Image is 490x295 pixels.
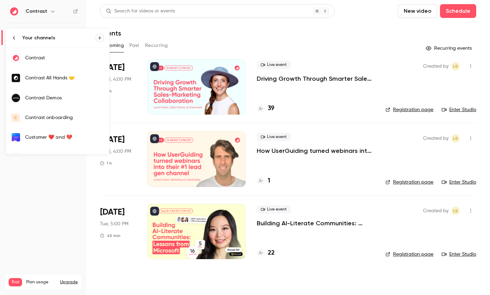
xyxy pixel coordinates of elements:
[14,115,17,121] span: C
[25,95,104,101] div: Contrast Demos
[25,114,104,121] div: Contrast onboarding
[22,35,96,41] div: Your channels
[12,94,20,102] img: Contrast Demos
[12,74,20,82] img: Contrast All Hands 🤝
[25,75,104,81] div: Contrast All Hands 🤝
[12,54,20,62] img: Contrast
[12,153,20,161] img: Nathan @ Contrast
[12,133,20,141] img: Customer ❤️ and 💔
[25,55,104,61] div: Contrast
[25,154,104,161] div: [PERSON_NAME] @ Contrast
[25,134,104,141] div: Customer ❤️ and 💔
